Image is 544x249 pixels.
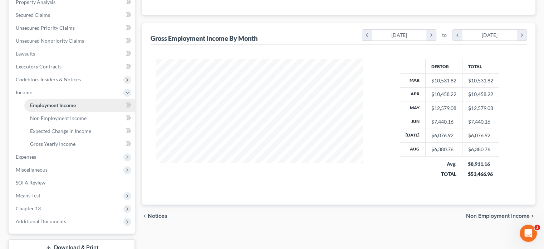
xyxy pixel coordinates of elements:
[462,143,499,156] td: $6,380.76
[151,34,258,43] div: Gross Employment Income By Month
[24,125,135,138] a: Expected Change in Income
[30,128,91,134] span: Expected Change in Income
[16,76,81,82] span: Codebtors Insiders & Notices
[462,30,517,40] div: [DATE]
[16,12,50,18] span: Secured Claims
[400,74,426,87] th: Mar
[431,161,456,168] div: Avg.
[24,112,135,125] a: Non Employment Income
[10,60,135,73] a: Executory Contracts
[462,87,499,101] td: $10,458.22
[462,59,499,73] th: Total
[16,154,36,160] span: Expenses
[462,129,499,142] td: $6,076.92
[468,161,493,168] div: $8,911.16
[10,21,135,34] a: Unsecured Priority Claims
[16,38,84,44] span: Unsecured Nonpriority Claims
[431,132,456,139] div: $6,076.92
[520,225,537,242] iframe: Intercom live chat
[16,63,62,70] span: Executory Contracts
[142,213,148,219] i: chevron_left
[30,141,75,147] span: Gross Yearly Income
[16,167,48,173] span: Miscellaneous
[466,213,535,219] button: Non Employment Income chevron_right
[400,115,426,129] th: Jun
[142,213,167,219] button: chevron_left Notices
[530,213,535,219] i: chevron_right
[431,118,456,125] div: $7,440.16
[462,74,499,87] td: $10,531.82
[453,30,462,40] i: chevron_left
[148,213,167,219] span: Notices
[24,99,135,112] a: Employment Income
[431,105,456,112] div: $12,579.08
[400,143,426,156] th: Aug
[431,91,456,98] div: $10,458.22
[466,213,530,219] span: Non Employment Income
[16,205,41,211] span: Chapter 13
[30,102,76,108] span: Employment Income
[426,30,436,40] i: chevron_right
[362,30,372,40] i: chevron_left
[10,47,135,60] a: Lawsuits
[425,59,462,73] th: Debtor
[16,25,75,31] span: Unsecured Priority Claims
[462,101,499,115] td: $12,579.08
[462,115,499,129] td: $7,440.16
[16,218,66,224] span: Additional Documents
[16,51,35,57] span: Lawsuits
[400,129,426,142] th: [DATE]
[16,192,40,198] span: Means Test
[431,146,456,153] div: $6,380.76
[16,89,32,95] span: Income
[468,171,493,178] div: $53,466.96
[16,179,45,186] span: SOFA Review
[372,30,427,40] div: [DATE]
[30,115,87,121] span: Non Employment Income
[24,138,135,150] a: Gross Yearly Income
[400,87,426,101] th: Apr
[517,30,526,40] i: chevron_right
[431,77,456,84] div: $10,531.82
[534,225,540,230] span: 1
[10,34,135,47] a: Unsecured Nonpriority Claims
[442,32,447,39] span: to
[400,101,426,115] th: May
[431,171,456,178] div: TOTAL
[10,9,135,21] a: Secured Claims
[10,176,135,189] a: SOFA Review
